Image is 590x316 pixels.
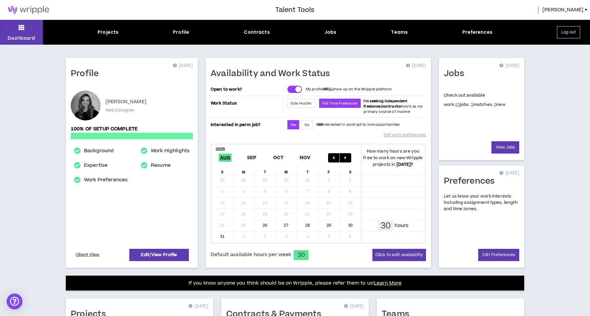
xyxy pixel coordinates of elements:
a: View Jobs [491,141,519,154]
h1: Jobs [444,68,469,79]
p: [DATE] [499,63,519,69]
strong: AM [317,122,322,127]
p: How many hours are you free to work on new Wripple projects in [361,148,425,168]
span: Default available hours per week [211,251,291,258]
a: 5 [471,102,473,108]
p: Web Designer [105,107,135,113]
a: 0 [494,102,496,108]
h3: Talent Tools [275,5,315,15]
span: Sep [246,154,258,162]
p: Dashboard [8,35,35,42]
div: S [212,165,233,175]
button: Log out [557,26,580,38]
a: Background [84,147,114,155]
p: [DATE] [499,170,519,177]
p: Check out available work: [444,92,505,108]
p: [PERSON_NAME] [105,98,147,106]
div: Jobs [324,29,337,36]
a: Work Preferences [84,176,128,184]
span: Yes [290,122,296,127]
a: Expertise [84,161,107,169]
p: hours [395,222,408,229]
div: Preferences [462,29,492,36]
a: Learn More [374,280,401,287]
b: 2025 [216,146,225,152]
span: jobs. [455,102,470,108]
p: 100% of setup complete [71,125,193,133]
div: T [297,165,318,175]
a: Work Highlights [151,147,190,155]
span: new [494,102,505,108]
div: W [276,165,297,175]
div: M [233,165,255,175]
span: [PERSON_NAME] [542,6,583,14]
p: [DATE] [344,303,364,310]
a: Resume [151,161,171,169]
b: I'm seeking independent freelance/contractor [363,99,407,109]
p: [DATE] [173,63,193,69]
h1: Availability and Work Status [211,68,335,79]
span: No [305,122,310,127]
span: Nov [298,154,312,162]
button: Click to edit availability [372,249,426,261]
div: F [318,165,340,175]
div: Projects [98,29,118,36]
a: Client View [75,249,101,261]
span: Oct [272,154,285,162]
span: Side Hustler [290,101,312,106]
p: Open to work? [211,87,282,92]
p: My profile show up on the Wripple platform [306,87,392,92]
div: S [340,165,361,175]
div: Teams [391,29,408,36]
p: Work Status [211,99,282,108]
a: 15 [455,102,460,108]
p: Interested in perm job? [211,120,282,129]
span: matches. [471,102,493,108]
p: [DATE] [406,63,426,69]
div: Karla V. [71,91,101,120]
p: Let us know your work interests including assignment types, length and time zones. [444,193,519,212]
p: I interested in contract to hire opportunities [316,122,400,127]
div: Open Intercom Messenger [7,293,22,309]
a: Edit work preferences [384,129,426,141]
b: [DATE] ? [397,161,413,167]
a: Edit Preferences [478,249,519,261]
h1: Profile [71,68,104,79]
h1: Preferences [444,176,500,187]
div: Contracts [244,29,270,36]
strong: WILL [324,87,332,92]
div: Profile [173,29,189,36]
span: work as my primary source of income [363,99,423,114]
a: Edit/View Profile [129,249,189,261]
p: [DATE] [189,303,208,310]
span: Aug [219,154,232,162]
p: If you know anyone you think should be on Wripple, please refer them to us! [189,279,402,287]
div: T [254,165,276,175]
